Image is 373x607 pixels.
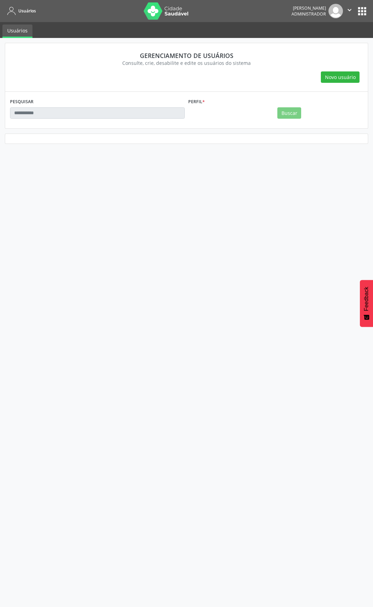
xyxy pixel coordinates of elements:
[5,5,36,17] a: Usuários
[291,11,326,17] span: Administrador
[2,25,32,38] a: Usuários
[18,8,36,14] span: Usuários
[15,59,358,67] div: Consulte, crie, desabilite e edite os usuários do sistema
[363,287,370,311] span: Feedback
[10,97,34,107] label: PESQUISAR
[325,74,356,81] span: Novo usuário
[291,5,326,11] div: [PERSON_NAME]
[346,6,353,14] i: 
[356,5,368,17] button: apps
[188,97,205,107] label: Perfil
[360,280,373,327] button: Feedback - Mostrar pesquisa
[15,52,358,59] div: Gerenciamento de usuários
[343,4,356,18] button: 
[321,71,360,83] button: Novo usuário
[328,4,343,18] img: img
[277,107,301,119] button: Buscar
